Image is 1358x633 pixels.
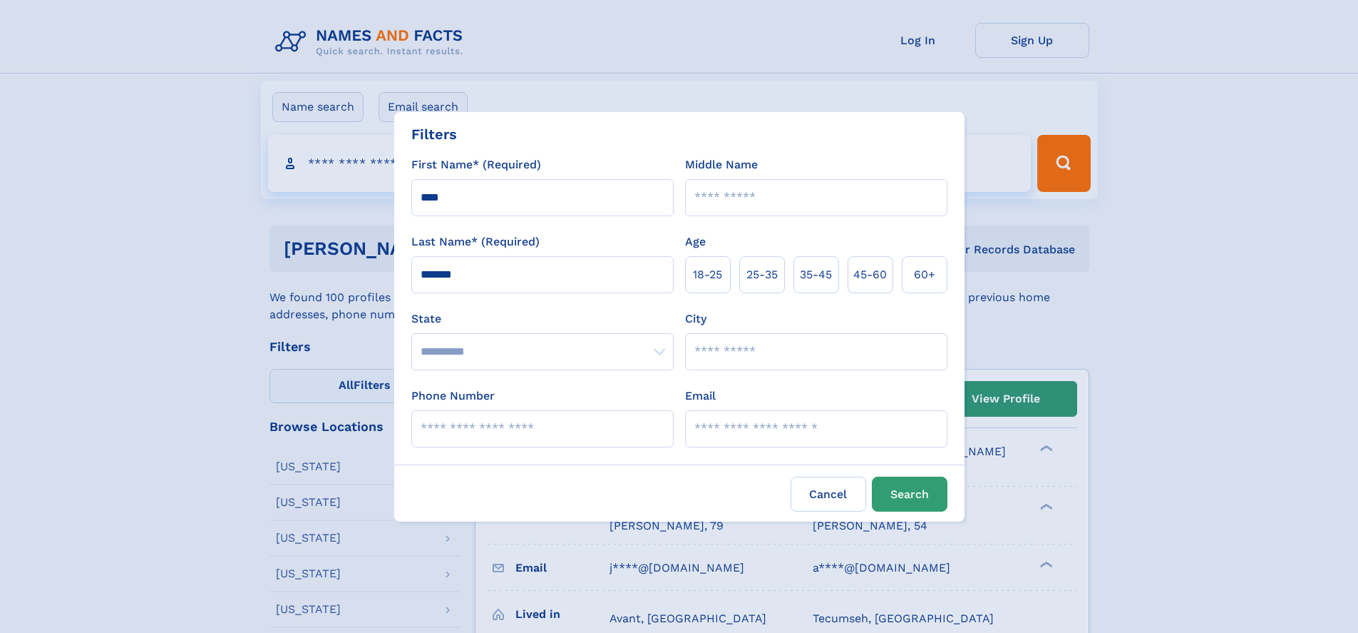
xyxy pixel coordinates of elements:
[411,388,495,405] label: Phone Number
[872,477,947,512] button: Search
[685,388,716,405] label: Email
[746,266,778,283] span: 25‑35
[411,310,674,328] label: State
[411,156,541,173] label: First Name* (Required)
[411,233,540,250] label: Last Name* (Required)
[411,123,457,145] div: Filters
[685,156,758,173] label: Middle Name
[685,310,706,328] label: City
[853,266,887,283] span: 45‑60
[685,233,706,250] label: Age
[914,266,935,283] span: 60+
[800,266,832,283] span: 35‑45
[693,266,722,283] span: 18‑25
[791,477,866,512] label: Cancel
